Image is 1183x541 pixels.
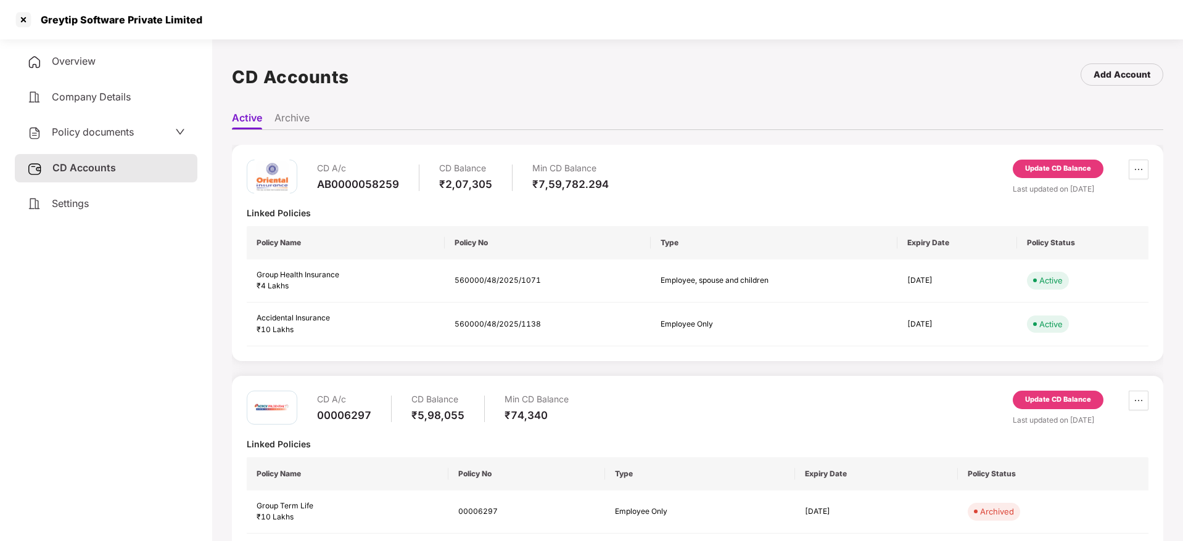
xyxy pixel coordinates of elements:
th: Policy No [445,226,650,259]
td: 00006297 [448,490,604,534]
img: svg+xml;base64,PHN2ZyB4bWxucz0iaHR0cDovL3d3dy53My5vcmcvMjAwMC9zdmciIHdpZHRoPSIyNCIgaGVpZ2h0PSIyNC... [27,126,42,140]
div: Accidental Insurance [257,312,435,324]
div: Employee Only [615,506,751,518]
img: oi.png [253,158,291,195]
div: Min CD Balance [532,160,609,177]
div: CD Balance [411,391,464,409]
img: svg+xml;base64,PHN2ZyB4bWxucz0iaHR0cDovL3d3dy53My5vcmcvMjAwMC9zdmciIHdpZHRoPSIyNCIgaGVpZ2h0PSIyNC... [27,90,42,105]
img: svg+xml;base64,PHN2ZyB4bWxucz0iaHR0cDovL3d3dy53My5vcmcvMjAwMC9zdmciIHdpZHRoPSIyNCIgaGVpZ2h0PSIyNC... [27,55,42,70]
div: Active [1039,274,1063,287]
td: [DATE] [897,303,1017,346]
th: Policy Status [1017,226,1148,259]
th: Type [651,226,898,259]
th: Expiry Date [795,457,958,490]
div: 00006297 [317,409,371,422]
div: Linked Policies [247,438,1148,450]
li: Active [232,112,262,129]
span: Policy documents [52,126,134,138]
td: [DATE] [897,259,1017,303]
h1: CD Accounts [232,63,349,91]
div: Group Health Insurance [257,269,435,281]
th: Policy Status [958,457,1148,490]
span: ellipsis [1129,165,1148,174]
button: ellipsis [1129,160,1148,179]
img: svg+xml;base64,PHN2ZyB3aWR0aD0iMjUiIGhlaWdodD0iMjQiIHZpZXdCb3g9IjAgMCAyNSAyNCIgZmlsbD0ibm9uZSIgeG... [27,161,43,176]
div: Active [1039,318,1063,330]
div: Update CD Balance [1025,394,1091,405]
img: svg+xml;base64,PHN2ZyB4bWxucz0iaHR0cDovL3d3dy53My5vcmcvMjAwMC9zdmciIHdpZHRoPSIyNCIgaGVpZ2h0PSIyNC... [27,197,42,211]
div: Update CD Balance [1025,163,1091,174]
div: Add Account [1094,68,1150,81]
span: Company Details [52,91,131,103]
th: Expiry Date [897,226,1017,259]
div: Greytip Software Private Limited [33,14,202,26]
th: Policy Name [247,226,445,259]
th: Policy Name [247,457,448,490]
td: 560000/48/2025/1071 [445,259,650,303]
span: down [175,127,185,137]
span: ₹10 Lakhs [257,325,294,334]
div: AB0000058259 [317,177,399,191]
div: Min CD Balance [505,391,569,409]
div: ₹74,340 [505,409,569,422]
button: ellipsis [1129,391,1148,410]
div: CD Balance [439,160,492,177]
div: ₹2,07,305 [439,177,492,191]
td: [DATE] [795,490,958,534]
span: Settings [52,197,89,209]
li: Archive [274,112,310,129]
div: Employee Only [661,319,796,330]
div: Group Term Life [257,500,439,512]
div: Employee, spouse and children [661,275,796,287]
img: iciciprud.png [253,389,291,426]
div: CD A/c [317,160,399,177]
div: ₹7,59,782.294 [532,177,609,191]
th: Policy No [448,457,604,490]
td: 560000/48/2025/1138 [445,303,650,346]
span: ₹4 Lakhs [257,281,289,290]
span: Overview [52,55,96,67]
div: CD A/c [317,391,371,409]
div: ₹5,98,055 [411,409,464,422]
div: Last updated on [DATE] [1013,183,1148,195]
div: Last updated on [DATE] [1013,414,1148,426]
th: Type [605,457,796,490]
div: Linked Policies [247,207,1148,219]
span: CD Accounts [52,161,116,174]
span: ₹10 Lakhs [257,512,294,521]
span: ellipsis [1129,396,1148,405]
div: Archived [980,505,1014,518]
